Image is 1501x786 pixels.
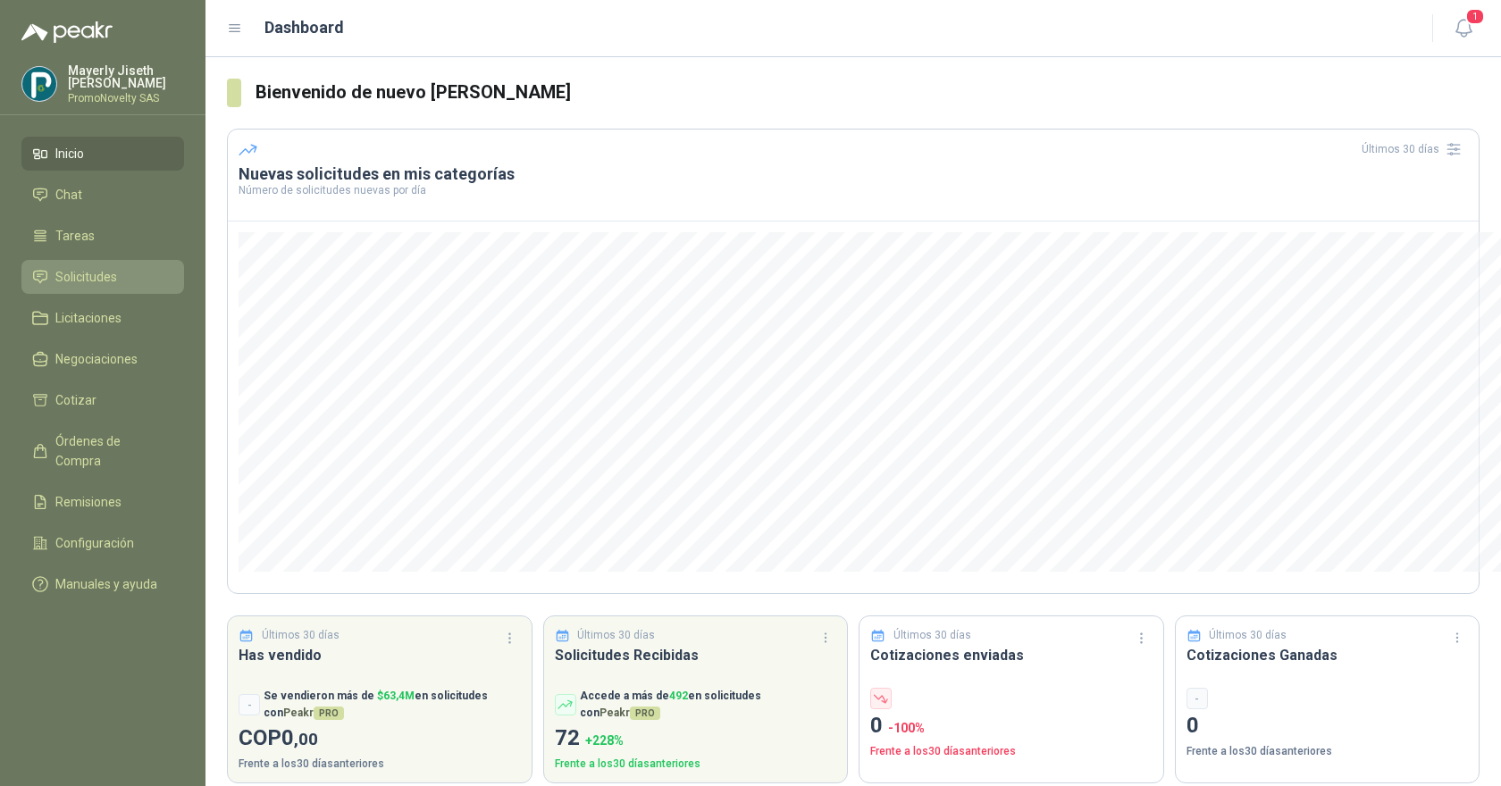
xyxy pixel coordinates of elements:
a: Tareas [21,219,184,253]
span: 492 [669,690,688,702]
p: Número de solicitudes nuevas por día [239,185,1468,196]
span: + 228 % [585,733,624,748]
a: Manuales y ayuda [21,567,184,601]
a: Configuración [21,526,184,560]
h3: Cotizaciones Ganadas [1187,644,1469,666]
a: Inicio [21,137,184,171]
p: Accede a más de en solicitudes con [580,688,837,722]
p: 0 [870,709,1153,743]
span: Peakr [600,707,660,719]
p: Últimos 30 días [262,627,340,644]
h3: Has vendido [239,644,521,666]
img: Company Logo [22,67,56,101]
p: Mayerly Jiseth [PERSON_NAME] [68,64,184,89]
a: Cotizar [21,383,184,417]
div: - [239,694,260,715]
span: Licitaciones [55,308,122,328]
span: -100 % [888,721,925,735]
span: PRO [630,707,660,720]
a: Licitaciones [21,301,184,335]
span: Configuración [55,533,134,553]
p: Frente a los 30 días anteriores [239,756,521,773]
span: Tareas [55,226,95,246]
a: Remisiones [21,485,184,519]
span: Manuales y ayuda [55,574,157,594]
p: 0 [1187,709,1469,743]
h3: Bienvenido de nuevo [PERSON_NAME] [256,79,1480,106]
p: Frente a los 30 días anteriores [870,743,1153,760]
p: Frente a los 30 días anteriores [555,756,837,773]
p: Últimos 30 días [1209,627,1287,644]
h1: Dashboard [264,15,344,40]
span: Solicitudes [55,267,117,287]
p: PromoNovelty SAS [68,93,184,104]
h3: Nuevas solicitudes en mis categorías [239,163,1468,185]
span: $ 63,4M [377,690,415,702]
span: 0 [281,725,318,750]
span: 1 [1465,8,1485,25]
span: PRO [314,707,344,720]
span: Chat [55,185,82,205]
span: Órdenes de Compra [55,431,167,471]
img: Logo peakr [21,21,113,43]
div: - [1187,688,1208,709]
span: Negociaciones [55,349,138,369]
h3: Solicitudes Recibidas [555,644,837,666]
p: COP [239,722,521,756]
span: Cotizar [55,390,96,410]
span: Remisiones [55,492,122,512]
a: Solicitudes [21,260,184,294]
a: Órdenes de Compra [21,424,184,478]
p: Últimos 30 días [577,627,655,644]
span: Inicio [55,144,84,163]
p: 72 [555,722,837,756]
span: ,00 [294,729,318,749]
p: Últimos 30 días [893,627,971,644]
button: 1 [1447,13,1480,45]
a: Negociaciones [21,342,184,376]
h3: Cotizaciones enviadas [870,644,1153,666]
a: Chat [21,178,184,212]
p: Frente a los 30 días anteriores [1187,743,1469,760]
div: Últimos 30 días [1362,135,1468,163]
p: Se vendieron más de en solicitudes con [264,688,521,722]
span: Peakr [283,707,344,719]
